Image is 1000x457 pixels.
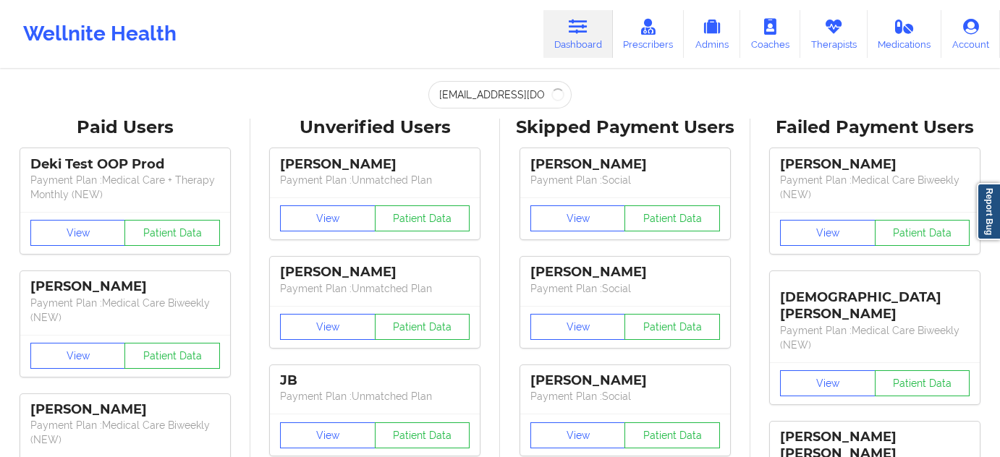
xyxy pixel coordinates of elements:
div: [PERSON_NAME] [280,264,470,281]
p: Payment Plan : Social [530,173,720,187]
div: Failed Payment Users [760,116,991,139]
div: [PERSON_NAME] [280,156,470,173]
a: Coaches [740,10,800,58]
button: Patient Data [624,422,720,448]
p: Payment Plan : Unmatched Plan [280,173,470,187]
button: View [280,422,376,448]
a: Therapists [800,10,868,58]
div: [DEMOGRAPHIC_DATA][PERSON_NAME] [780,278,970,323]
div: Deki Test OOP Prod [30,156,220,173]
a: Report Bug [977,183,1000,240]
button: View [780,220,876,246]
button: Patient Data [375,422,470,448]
div: Paid Users [10,116,240,139]
div: [PERSON_NAME] [30,401,220,418]
a: Admins [684,10,740,58]
p: Payment Plan : Medical Care Biweekly (NEW) [30,296,220,325]
button: Patient Data [624,314,720,340]
button: View [530,422,626,448]
p: Payment Plan : Social [530,389,720,403]
a: Prescribers [613,10,685,58]
a: Account [941,10,1000,58]
div: [PERSON_NAME] [530,156,720,173]
a: Dashboard [543,10,613,58]
p: Payment Plan : Medical Care Biweekly (NEW) [30,418,220,447]
div: JB [280,372,470,389]
button: View [780,370,876,396]
button: View [280,314,376,340]
button: Patient Data [375,205,470,231]
div: Unverified Users [260,116,491,139]
button: Patient Data [624,205,720,231]
div: [PERSON_NAME] [530,372,720,389]
button: View [530,205,626,231]
p: Payment Plan : Social [530,281,720,296]
div: [PERSON_NAME] [30,278,220,295]
div: [PERSON_NAME] [780,156,970,173]
button: View [280,205,376,231]
div: [PERSON_NAME] [530,264,720,281]
button: Patient Data [875,220,970,246]
button: Patient Data [124,220,220,246]
a: Medications [868,10,942,58]
button: View [30,220,126,246]
button: View [30,343,126,369]
button: Patient Data [375,314,470,340]
button: Patient Data [124,343,220,369]
p: Payment Plan : Unmatched Plan [280,389,470,403]
p: Payment Plan : Unmatched Plan [280,281,470,296]
p: Payment Plan : Medical Care Biweekly (NEW) [780,323,970,352]
p: Payment Plan : Medical Care Biweekly (NEW) [780,173,970,202]
button: Patient Data [875,370,970,396]
p: Payment Plan : Medical Care + Therapy Monthly (NEW) [30,173,220,202]
div: Skipped Payment Users [510,116,740,139]
button: View [530,314,626,340]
